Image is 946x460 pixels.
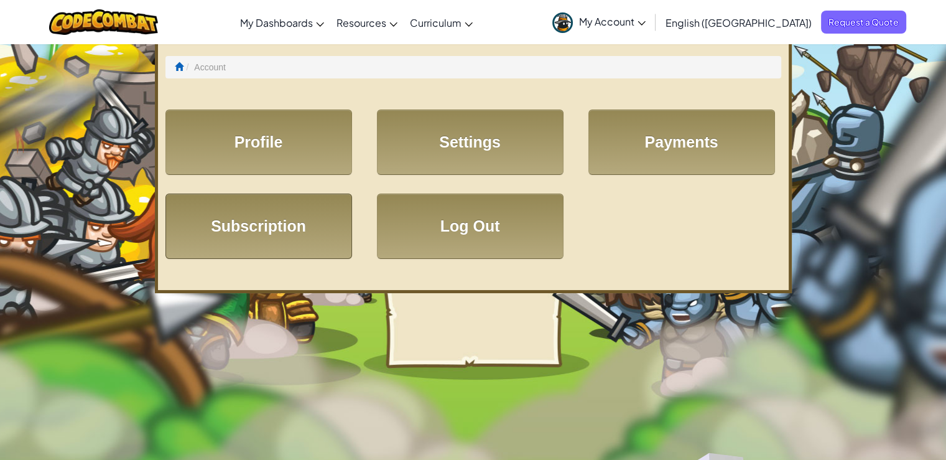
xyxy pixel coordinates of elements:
[336,16,386,29] span: Resources
[552,12,573,33] img: avatar
[165,194,352,259] a: Subscription
[240,16,313,29] span: My Dashboards
[234,6,330,39] a: My Dashboards
[410,16,461,29] span: Curriculum
[821,11,906,34] a: Request a Quote
[659,6,818,39] a: English ([GEOGRAPHIC_DATA])
[377,110,563,175] a: Settings
[665,16,812,29] span: English ([GEOGRAPHIC_DATA])
[377,194,563,259] a: Log Out
[49,9,158,35] img: CodeCombat logo
[183,61,226,73] li: Account
[546,2,652,42] a: My Account
[588,110,775,175] a: Payments
[579,15,646,28] span: My Account
[330,6,404,39] a: Resources
[404,6,479,39] a: Curriculum
[165,110,352,175] a: Profile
